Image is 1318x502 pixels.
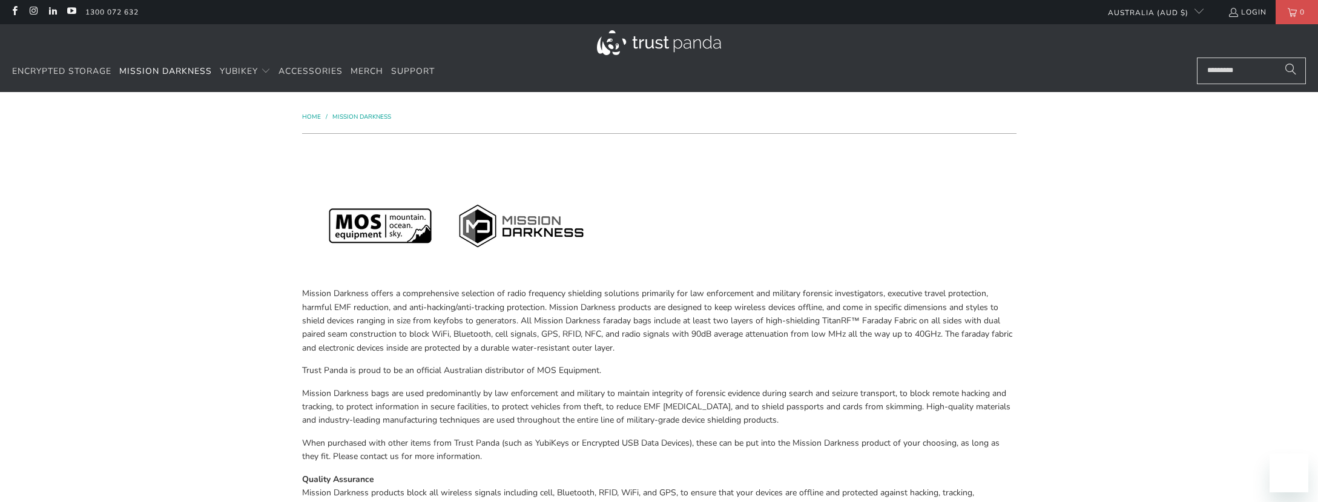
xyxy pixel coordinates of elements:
a: Home [302,113,323,121]
span: YubiKey [220,65,258,77]
span: Mission Darkness [119,65,212,77]
a: Accessories [278,58,343,86]
img: Trust Panda Australia [597,30,721,55]
span: Support [391,65,435,77]
iframe: Button to launch messaging window [1270,454,1308,492]
button: Search [1276,58,1306,84]
span: / [326,113,328,121]
p: Mission Darkness bags are used predominantly by law enforcement and military to maintain integrit... [302,387,1017,428]
span: radio signals with 90dB average attenuation from low MHz all the way up to 40GHz [622,328,941,340]
p: Mission Darkness offers a comprehensive selection of radio frequency shielding solutions primaril... [302,287,1017,355]
strong: Quality Assurance [302,474,374,485]
a: 1300 072 632 [85,5,139,19]
a: Merch [351,58,383,86]
a: Mission Darkness [119,58,212,86]
a: Support [391,58,435,86]
a: Trust Panda Australia on YouTube [66,7,76,17]
a: Encrypted Storage [12,58,111,86]
a: Trust Panda Australia on Instagram [28,7,38,17]
span: Home [302,113,321,121]
span: Accessories [278,65,343,77]
nav: Translation missing: en.navigation.header.main_nav [12,58,435,86]
summary: YubiKey [220,58,271,86]
a: Trust Panda Australia on Facebook [9,7,19,17]
p: When purchased with other items from Trust Panda (such as YubiKeys or Encrypted USB Data Devices)... [302,437,1017,464]
span: Encrypted Storage [12,65,111,77]
a: Trust Panda Australia on LinkedIn [47,7,58,17]
span: Merch [351,65,383,77]
a: Mission Darkness [332,113,391,121]
input: Search... [1197,58,1306,84]
p: Trust Panda is proud to be an official Australian distributor of MOS Equipment. [302,364,1017,377]
a: Login [1228,5,1267,19]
